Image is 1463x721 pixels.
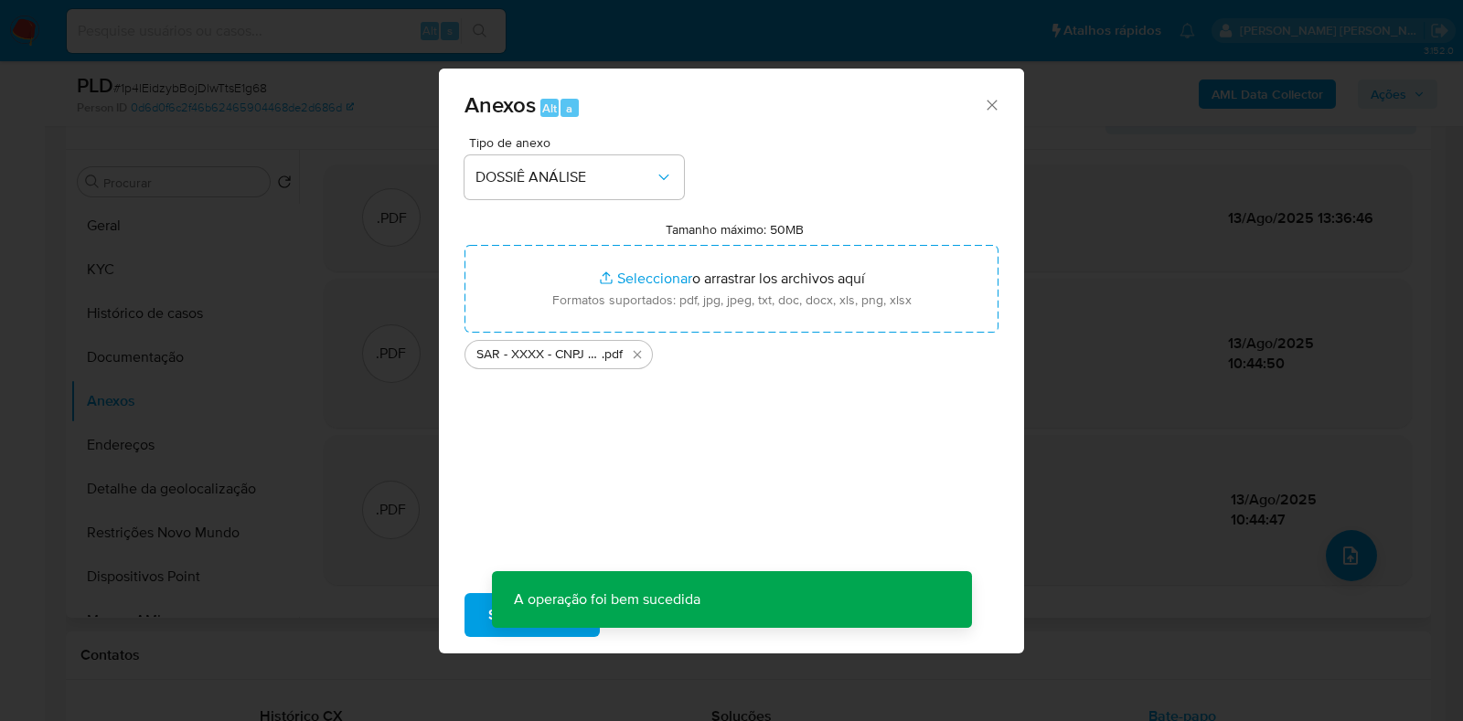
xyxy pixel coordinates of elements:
span: Tipo de anexo [469,136,689,149]
p: A operação foi bem sucedida [492,571,722,628]
span: Subir arquivo [488,595,576,635]
label: Tamanho máximo: 50MB [666,221,804,238]
ul: Archivos seleccionados [465,333,998,369]
button: DOSSIÊ ANÁLISE [465,155,684,199]
button: Subir arquivo [465,593,600,637]
span: .pdf [602,345,623,364]
span: Alt [542,100,557,117]
button: Eliminar SAR - XXXX - CNPJ 55975151000157 - SLV SUPLEMENTOS LTDA.pdf [626,344,648,366]
span: DOSSIÊ ANÁLISE [475,168,655,186]
span: Cancelar [631,595,690,635]
span: a [566,100,572,117]
button: Cerrar [983,96,999,112]
span: Anexos [465,89,536,121]
span: SAR - XXXX - CNPJ 55975151000157 - SLV SUPLEMENTOS LTDA [476,345,602,364]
